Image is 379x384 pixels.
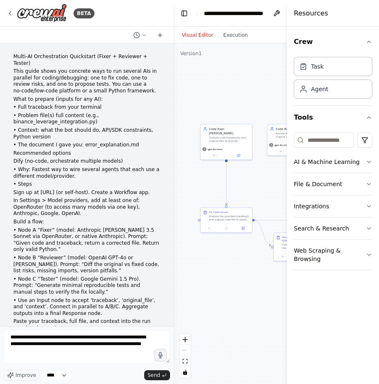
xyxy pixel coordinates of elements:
[294,195,372,217] button: Integrations
[13,197,160,217] p: In Settings > Model providers, add at least one of: OpenRouter (to access many models via one key...
[13,276,160,296] p: • Node C “Tester” (model: Google Gemini 1.5 Pro). Prompt: “Generate minimal reproducible tests an...
[236,226,250,231] button: Open in side panel
[204,9,263,18] nav: breadcrumb
[209,215,249,221] div: Analyze the provided traceback and original code file to identify and fix the specific errors. Re...
[227,153,251,158] button: Open in side panel
[282,236,323,242] div: Review Code Changes and Risks
[208,148,222,151] span: gpt-4o-mini
[13,127,160,140] p: • Context: what the bot should do, API/SDK constraints, Python version
[311,85,328,93] div: Agent
[180,356,191,367] button: fit view
[74,8,94,18] div: BETA
[17,4,67,23] img: Logo
[311,62,323,71] div: Task
[154,349,167,361] button: Click to speak your automation idea
[13,96,160,103] p: What to prepare (inputs for any AI):
[153,30,167,40] button: Start a new chat
[13,104,160,111] p: • Full traceback from your terminal
[13,158,160,165] p: Dify (no‑code, orchestrate multiple models)
[224,158,229,205] g: Edge from 25f96299-cc44-47cb-b70e-fca9cbee0bf2 to 51df1a48-f185-4fed-a9ff-750608c118f8
[180,334,191,378] div: React Flow controls
[218,226,235,231] button: No output available
[180,50,202,57] div: Version 1
[130,30,150,40] button: Switch to previous chat
[294,218,372,239] button: Search & Research
[13,142,160,148] p: • The document I gave you: error_explanation.md
[294,151,372,173] button: AI & Machine Learning
[294,240,372,270] button: Web Scraping & Browsing
[294,54,372,105] div: Crew
[255,218,344,222] g: Edge from 51df1a48-f185-4fed-a9ff-750608c118f8 to 500c85e2-624d-4d58-b6e9-ba08bb1ba63d
[144,370,170,380] button: Send
[13,255,160,274] p: • Node B “Reviewer” (model: OpenAI GPT‑4o or [PERSON_NAME]). Prompt: “Diff the original vs fixed ...
[15,372,36,379] span: Improve
[13,54,160,67] p: Multi‑AI Orchestration Quickstart (Fixer + Reviewer + Tester)
[13,181,160,188] p: • Steps
[178,8,190,19] button: Hide left sidebar
[13,297,160,317] p: • Use an Input node to accept ‘traceback’, ‘original_file’, and ‘context’. Connect in parallel to...
[13,227,160,253] p: • Node A “Fixer” (model: Anthropic [PERSON_NAME] 3.5 Sonnet via OpenRouter, or native Anthropic)....
[218,30,253,40] button: Execution
[273,233,326,261] div: Review Code Changes and RisksCompare the original code with the fixed version to identify potenti...
[294,173,372,195] button: File & Document
[13,150,160,157] p: Recommended options
[267,124,319,156] div: Code Risk ReviewerReview fixed code against original code to identify potential risks, missing de...
[180,367,191,378] button: toggle interactivity
[294,129,372,277] div: Tools
[209,210,228,214] div: Fix Code Issues
[294,30,372,54] button: Crew
[180,334,191,345] button: zoom in
[3,370,40,381] button: Improve
[13,166,160,179] p: • Why: Fastest way to wire several agents that each use a different model/provider.
[200,124,252,160] div: Code Fixer [PERSON_NAME]Analyze code tracebacks and original files to provide corrected, working ...
[294,106,372,129] button: Tools
[177,30,218,40] button: Visual Editor
[209,136,249,143] div: Analyze code tracebacks and original files to provide corrected, working Python code that resolve...
[13,318,160,331] p: Paste your traceback, full file, and context into the run panel and execute.
[209,127,249,135] div: Code Fixer [PERSON_NAME]
[200,207,252,233] div: Fix Code IssuesAnalyze the provided traceback and original code file to identify and fix the spec...
[276,127,316,131] div: Code Risk Reviewer
[282,243,323,250] div: Compare the original code with the fixed version to identify potential risks, security issues, mi...
[13,219,160,225] p: Build a flow:
[13,68,160,94] p: This guide shows you concrete ways to run several AIs in parallel for coding/debugging: one to fi...
[276,132,316,138] div: Review fixed code against original code to identify potential risks, missing dependencies, versio...
[148,372,160,379] span: Send
[13,113,160,125] p: • Problem file(s) full content (e.g., binance_leverage_integration.py)
[13,189,160,196] p: Sign up at [URL] (or self‑host). Create a Workflow app.
[275,143,289,147] span: gpt-4o-mini
[294,8,328,18] h4: Resources
[255,218,271,247] g: Edge from 51df1a48-f185-4fed-a9ff-750608c118f8 to 961d6f12-a73b-4247-a98e-262173d59d23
